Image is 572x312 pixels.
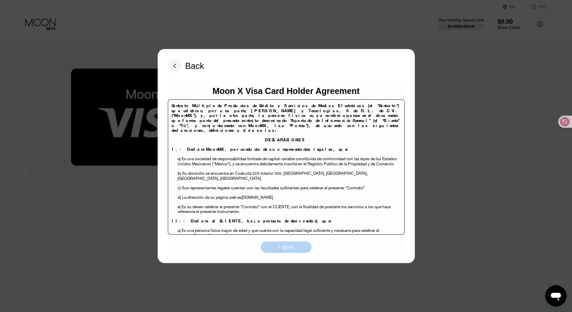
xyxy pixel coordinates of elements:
span: ) La dirección de su página web es [180,194,242,200]
span: MoonMX [248,123,267,128]
span: I.- Declara [171,146,206,152]
span: Coahuila 223 Interior 300, [GEOGRAPHIC_DATA], [GEOGRAPHIC_DATA] [235,170,367,176]
span: , por conducto de sus representantes legales, que: [225,146,349,152]
div: Moon X Visa Card Holder Agreement [212,86,360,96]
span: ) Sus representantes legales cuentan con las facultades suficientes para celebrar el presente “Co... [180,185,365,191]
span: a) Es una sociedad de responsabilidad limitada de capital variable constituida de conformidad con... [178,156,397,167]
span: s a [362,204,367,210]
span: ) Es su deseo celebrar el presente “Contrato” con el CLIENTE, con la finalidad de prestarle los s... [180,204,362,210]
span: Contrato Múltiple de Productos de Crédito y Servicios de Medios Electrónicos (el “Contrato”) que ... [171,103,399,114]
span: MoonMX [206,146,225,152]
span: II.- Declara el CLIENTE, bajo protesta de decir verdad, que: [171,218,333,224]
span: [PERSON_NAME] y Tecnologías, S de R.L. de C.V. (“MoonMX”), [171,108,399,119]
div: Back [185,61,204,71]
span: , las “Partes”), de acuerdo con las siguientes declaraciones, definiciones y cláusulas: [171,123,399,134]
div: Back [168,59,204,73]
iframe: 启动消息传送窗口的按钮 [545,285,567,307]
span: los que hace referencia el presente instrumento. [178,204,391,215]
span: d [178,194,180,200]
span: e [178,204,180,210]
div: I agree [261,241,312,253]
span: c [178,185,180,191]
div: I agree [279,244,294,250]
span: y, por la otra parte, la persona física cuyo nombre aparece en el documento que forma parte del p... [171,113,399,128]
span: , [GEOGRAPHIC_DATA], [GEOGRAPHIC_DATA]. [178,170,368,181]
span: [DOMAIN_NAME]. [242,194,274,200]
span: b) Su domicilio se encuentra en [178,170,234,176]
span: DECLARACIONES [265,137,306,143]
span: a) Es una persona física mayor de edad y que cuenta con la capacidad legal suficiente y necesaria... [178,227,379,238]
